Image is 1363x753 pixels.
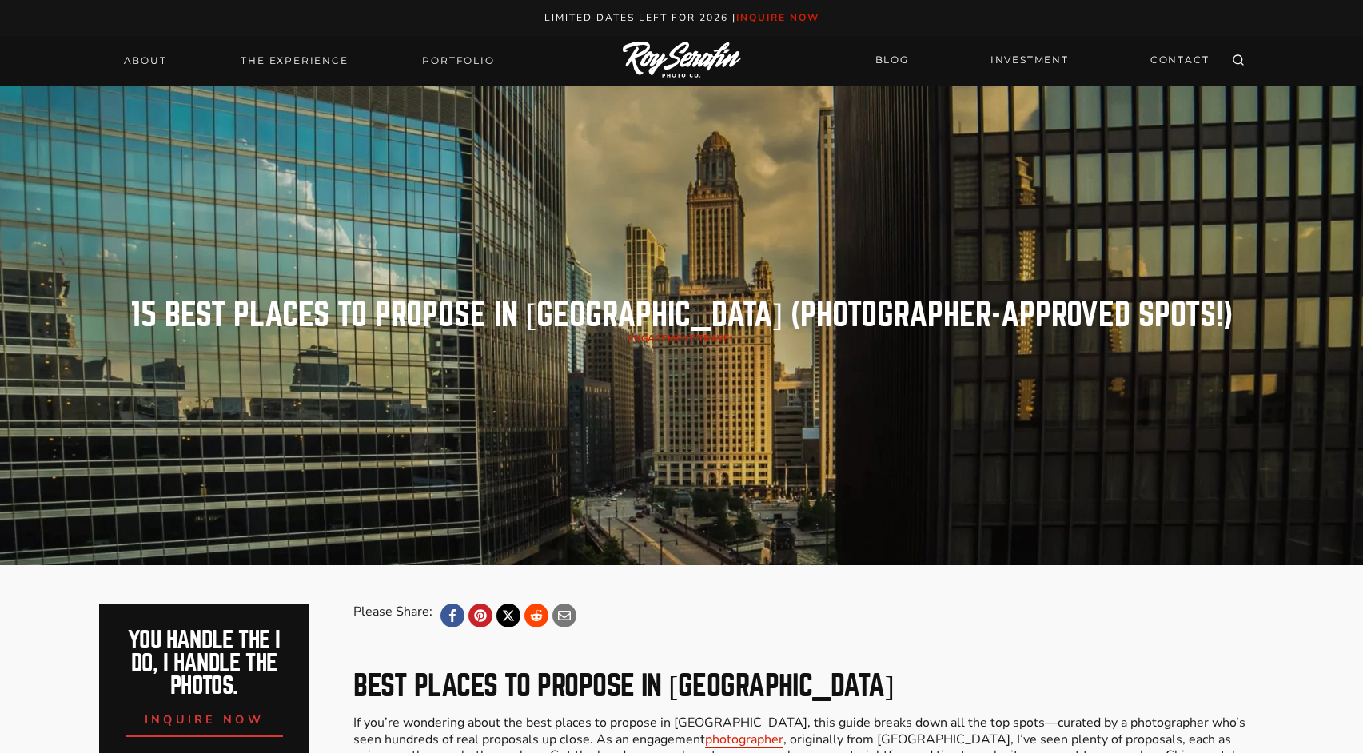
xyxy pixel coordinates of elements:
[114,50,504,72] nav: Primary Navigation
[496,604,520,627] a: X
[524,604,548,627] a: Reddit
[412,50,504,72] a: Portfolio
[130,299,1233,331] h1: 15 Best Places to Propose in [GEOGRAPHIC_DATA] (Photographer-Approved Spots!)
[117,629,292,698] h2: You handle the i do, I handle the photos.
[552,604,576,627] a: Email
[440,604,464,627] a: Facebook
[866,46,1219,74] nav: Secondary Navigation
[145,711,265,727] span: inquire now
[1141,46,1219,74] a: CONTACT
[698,333,735,345] a: Travel
[981,46,1078,74] a: INVESTMENT
[628,333,695,345] a: Engagement
[126,698,284,737] a: inquire now
[866,46,919,74] a: BLOG
[353,604,432,627] div: Please Share:
[705,731,783,748] a: photographer
[736,11,819,24] a: inquire now
[114,50,177,72] a: About
[231,50,357,72] a: THE EXPERIENCE
[18,10,1346,26] p: Limited Dates LEft for 2026 |
[1227,50,1249,72] button: View Search Form
[468,604,492,627] a: Pinterest
[623,42,741,79] img: Logo of Roy Serafin Photo Co., featuring stylized text in white on a light background, representi...
[628,333,735,345] span: /
[353,671,1263,700] h2: Best Places to Propose in [GEOGRAPHIC_DATA]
